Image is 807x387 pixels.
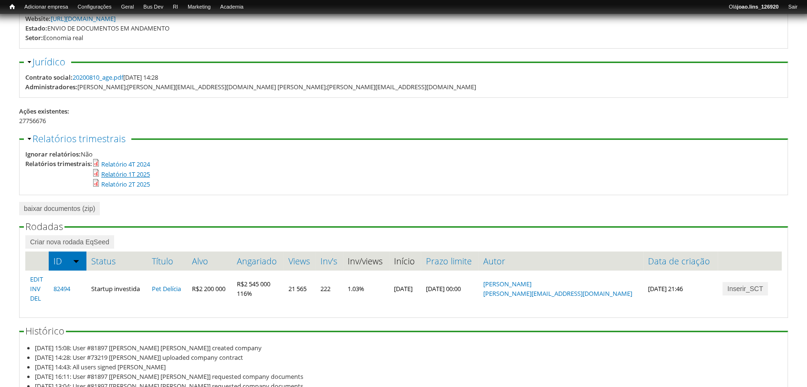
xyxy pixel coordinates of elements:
[25,82,77,92] div: Administradores:
[483,280,531,288] a: [PERSON_NAME]
[19,116,788,126] div: 27756676
[316,271,343,307] td: 222
[47,23,170,33] div: ENVIO DE DOCUMENTOS EM ANDAMENTO
[81,149,93,159] div: Não
[425,256,474,266] a: Prazo limite
[232,271,283,307] td: R$2 545 000 116%
[32,55,65,68] a: Jurídico
[35,343,782,353] li: [DATE] 15:08: User #81897 [[PERSON_NAME] [PERSON_NAME]] created company
[19,106,788,116] div: Ações existentes:
[53,284,70,293] a: 82494
[92,179,100,187] img: application/pdf
[343,271,389,307] td: 1.03%
[25,23,47,33] div: Estado:
[483,256,638,266] a: Autor
[648,256,713,266] a: Data de criação
[73,2,117,12] a: Configurações
[73,73,123,82] a: 20200810_age.pdf
[215,2,248,12] a: Academia
[168,2,183,12] a: RI
[35,353,782,362] li: [DATE] 14:28: User #73219 [[PERSON_NAME]] uploaded company contract
[138,2,168,12] a: Bus Dev
[722,282,768,295] a: Inserir_SCT
[32,132,126,145] a: Relatórios trimestrais
[5,2,20,11] a: Início
[73,258,79,264] img: ordem crescente
[73,73,158,82] span: [DATE] 14:28
[20,2,73,12] a: Adicionar empresa
[19,202,100,215] a: baixar documentos (zip)
[152,284,181,293] a: Pet Delícia
[192,256,227,266] a: Alvo
[320,256,338,266] a: Inv's
[92,159,100,167] img: application/pdf
[643,271,718,307] td: [DATE] 21:46
[51,14,116,23] a: [URL][DOMAIN_NAME]
[25,220,63,233] span: Rodadas
[25,14,51,23] div: Website:
[288,256,311,266] a: Views
[152,256,182,266] a: Título
[30,275,43,283] a: EDIT
[25,73,73,82] div: Contrato social:
[25,324,64,337] span: Histórico
[183,2,215,12] a: Marketing
[101,180,150,188] a: Relatório 2T 2025
[284,271,316,307] td: 21 565
[30,294,41,303] a: DEL
[10,3,15,10] span: Início
[92,169,100,177] img: application/pdf
[35,372,782,381] li: [DATE] 16:11: User #81897 [[PERSON_NAME] [PERSON_NAME]] requested company documents
[724,2,783,12] a: Olájoao.lins_126920
[35,362,782,372] li: [DATE] 14:43: All users signed [PERSON_NAME]
[101,160,150,168] a: Relatório 4T 2024
[389,251,421,271] th: Início
[483,289,632,298] a: [PERSON_NAME][EMAIL_ADDRESS][DOMAIN_NAME]
[343,251,389,271] th: Inv/views
[91,256,142,266] a: Status
[737,4,778,10] strong: joao.lins_126920
[116,2,138,12] a: Geral
[25,235,114,249] a: Criar nova rodada EqSeed
[53,256,82,266] a: ID
[30,284,41,293] a: INV
[187,271,232,307] td: R$2 200 000
[394,284,413,293] span: [DATE]
[25,149,81,159] div: Ignorar relatórios:
[77,82,476,92] div: [PERSON_NAME];[PERSON_NAME][EMAIL_ADDRESS][DOMAIN_NAME] [PERSON_NAME];[PERSON_NAME][EMAIL_ADDRESS...
[43,33,83,42] div: Economia real
[236,256,278,266] a: Angariado
[25,159,92,168] div: Relatórios trimestrais:
[425,284,460,293] span: [DATE] 00:00
[783,2,802,12] a: Sair
[101,170,150,178] a: Relatório 1T 2025
[25,33,43,42] div: Setor:
[86,271,147,307] td: Startup investida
